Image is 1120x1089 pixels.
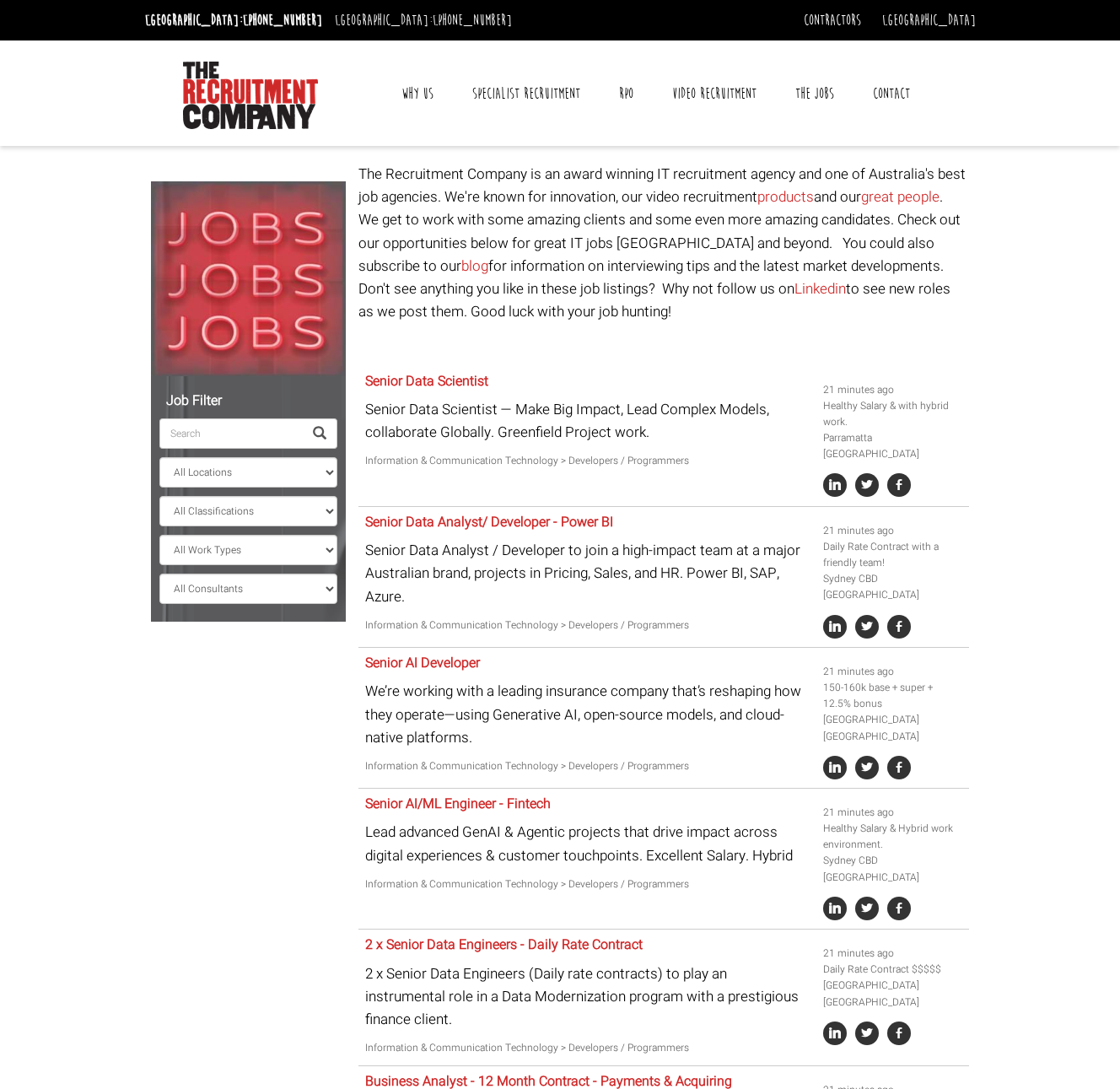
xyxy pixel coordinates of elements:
input: Search [159,418,303,449]
a: Video Recruitment [660,73,769,115]
h5: Job Filter [159,394,337,409]
a: Linkedin [794,278,846,299]
a: [GEOGRAPHIC_DATA] [882,11,976,30]
li: 21 minutes ago [823,382,963,398]
a: Contractors [804,11,861,30]
a: [PHONE_NUMBER] [433,11,512,30]
a: great people [861,186,940,208]
a: Specialist Recruitment [460,73,593,115]
li: [GEOGRAPHIC_DATA]: [331,7,516,34]
a: blog [461,256,488,277]
a: [PHONE_NUMBER] [243,11,322,30]
a: Senior Data Scientist [365,371,488,391]
a: RPO [606,73,646,115]
a: Contact [860,73,923,115]
p: The Recruitment Company is an award winning IT recruitment agency and one of Australia's best job... [358,163,969,323]
img: Jobs, Jobs, Jobs [151,181,346,376]
a: products [757,186,814,208]
li: [GEOGRAPHIC_DATA]: [141,7,326,34]
a: Why Us [389,73,446,115]
a: The Jobs [783,73,847,115]
img: The Recruitment Company [183,62,318,129]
